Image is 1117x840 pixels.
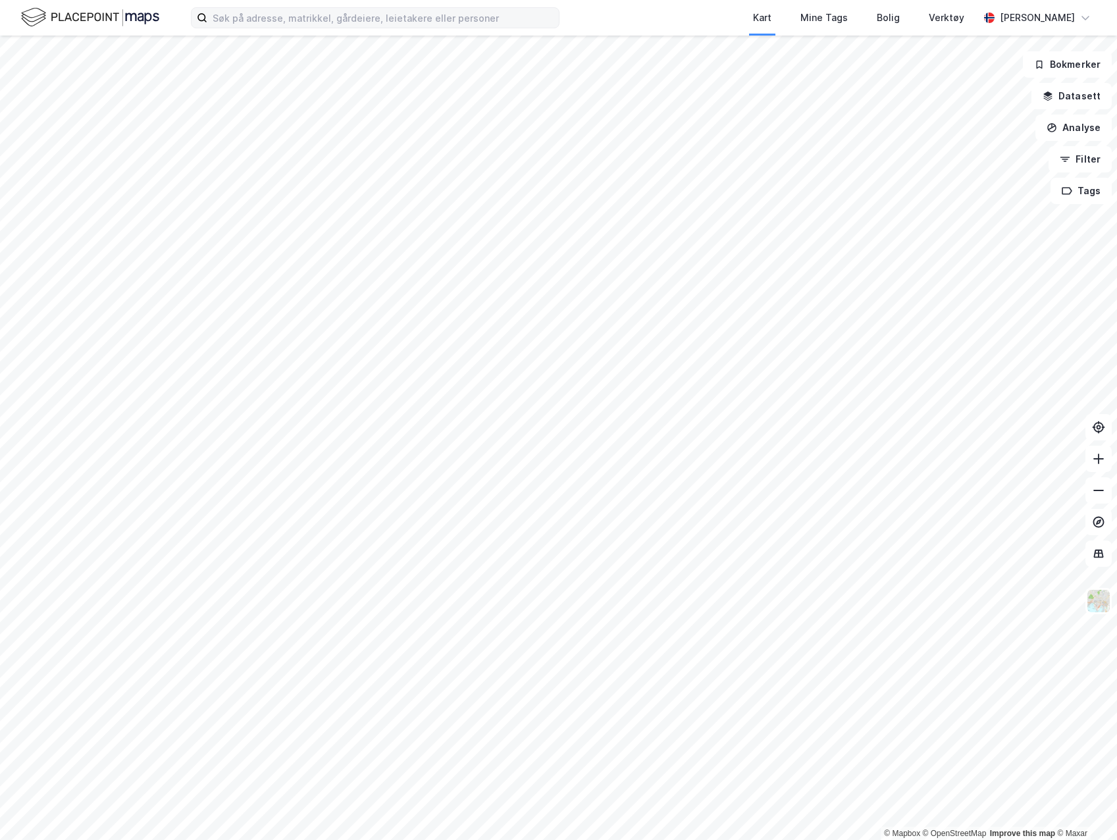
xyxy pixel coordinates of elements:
div: Bolig [877,10,900,26]
img: logo.f888ab2527a4732fd821a326f86c7f29.svg [21,6,159,29]
div: Mine Tags [800,10,848,26]
div: [PERSON_NAME] [1000,10,1075,26]
div: Verktøy [929,10,964,26]
div: Kart [753,10,771,26]
input: Søk på adresse, matrikkel, gårdeiere, leietakere eller personer [207,8,559,28]
iframe: Chat Widget [1051,777,1117,840]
